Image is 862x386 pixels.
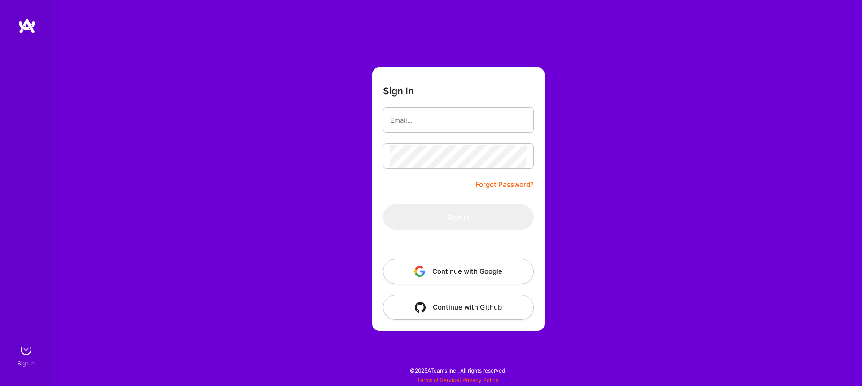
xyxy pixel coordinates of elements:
[383,85,414,97] h3: Sign In
[383,259,534,284] button: Continue with Google
[17,341,35,359] img: sign in
[19,341,35,368] a: sign inSign In
[54,359,862,382] div: © 2025 ATeams Inc., All rights reserved.
[475,179,534,190] a: Forgot Password?
[462,377,499,383] a: Privacy Policy
[417,377,499,383] span: |
[383,295,534,320] button: Continue with Github
[390,109,527,132] input: Email...
[415,302,426,313] img: icon
[18,359,35,368] div: Sign In
[383,204,534,230] button: Sign In
[18,18,36,34] img: logo
[414,266,425,277] img: icon
[417,377,459,383] a: Terms of Service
